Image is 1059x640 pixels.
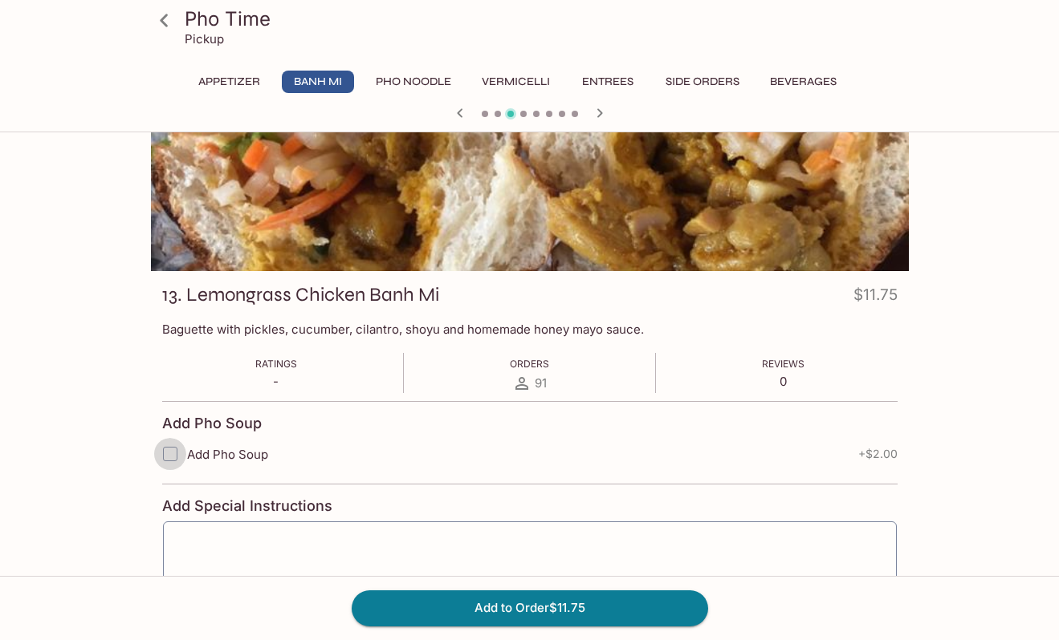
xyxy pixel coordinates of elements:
span: Add Pho Soup [187,447,268,462]
h4: $11.75 [853,282,898,314]
span: Orders [510,358,549,370]
span: Reviews [762,358,804,370]
h3: 13. Lemongrass Chicken Banh Mi [162,282,439,307]
div: 13. Lemongrass Chicken Banh Mi [151,59,909,271]
button: Pho Noodle [367,71,460,93]
button: Side Orders [657,71,748,93]
button: Appetizer [189,71,269,93]
p: Pickup [185,31,224,47]
p: 0 [762,374,804,389]
button: Banh Mi [282,71,354,93]
button: Add to Order$11.75 [352,590,708,626]
button: Vermicelli [473,71,559,93]
span: 91 [535,375,547,391]
span: Ratings [255,358,297,370]
p: Baguette with pickles, cucumber, cilantro, shoyu and homemade honey mayo sauce. [162,322,898,337]
button: Entrees [572,71,644,93]
h3: Pho Time [185,6,902,31]
span: + $2.00 [858,448,898,460]
h4: Add Special Instructions [162,497,898,515]
p: - [255,374,297,389]
h4: Add Pho Soup [162,415,262,432]
button: Beverages [761,71,845,93]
